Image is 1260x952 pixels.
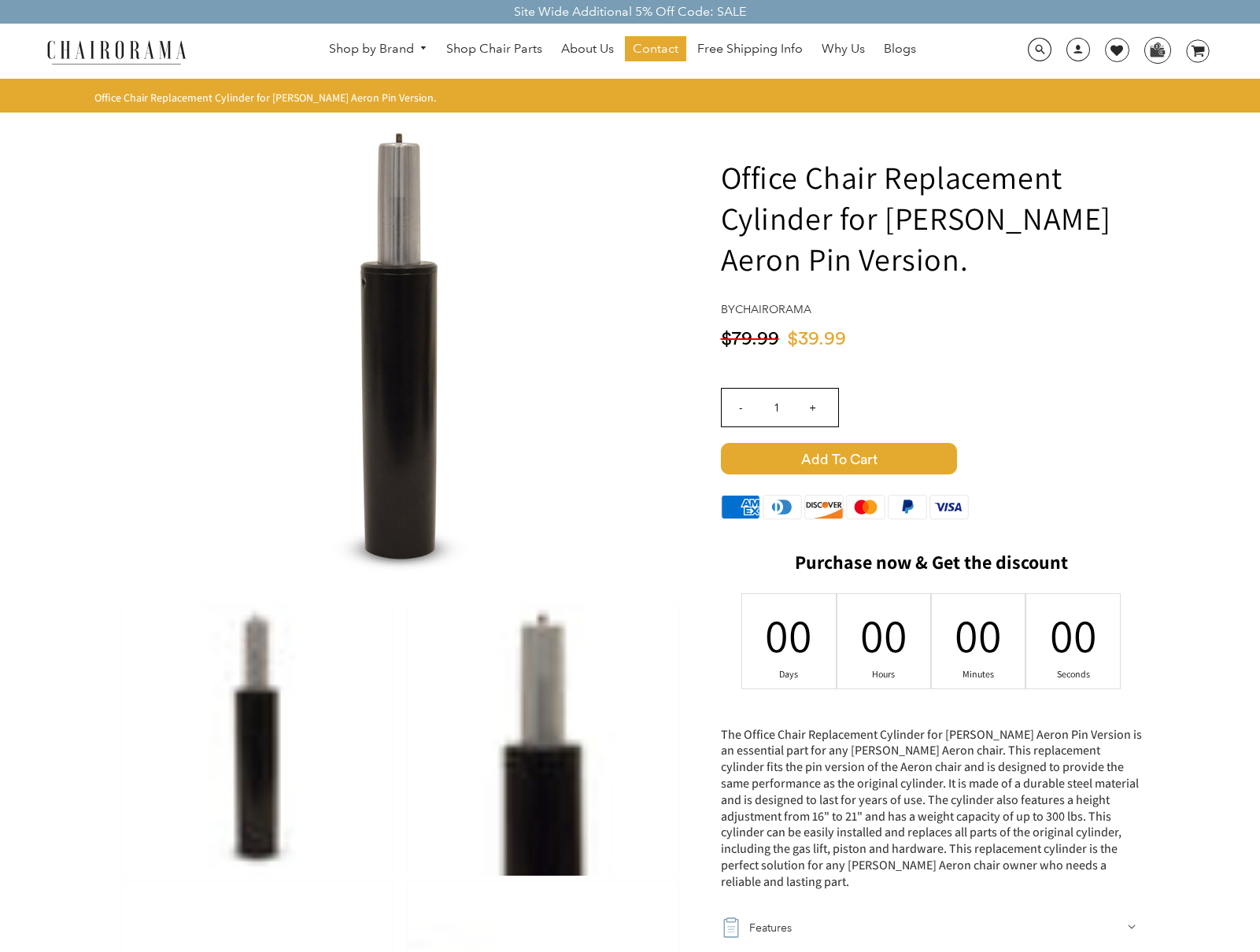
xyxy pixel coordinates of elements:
span: Free Shipping Info [697,41,803,57]
span: Blogs [884,41,916,57]
nav: breadcrumbs [94,90,442,105]
a: About Us [553,36,622,61]
a: Blogs [876,36,924,61]
div: 00 [1063,604,1084,666]
img: Office Chair Replacement Cylinder for Herman Miller Aeron Pin Version. - chairorama [164,117,636,589]
div: 00 [874,604,894,666]
h1: Office Chair Replacement Cylinder for [PERSON_NAME] Aeron Pin Version. [721,157,1142,279]
div: Hours [874,668,894,681]
div: Minutes [968,668,988,681]
input: - [722,389,759,426]
input: + [794,389,832,426]
a: chairorama [735,302,811,316]
nav: DesktopNavigation [262,36,983,65]
a: Shop by Brand [321,37,436,61]
div: 00 [779,604,800,666]
div: The Office Chair Replacement Cylinder for [PERSON_NAME] Aeron Pin Version is an essential part fo... [721,727,1142,891]
img: WhatsApp_Image_2024-07-12_at_16.23.01.webp [1145,38,1169,61]
h4: by [721,303,1142,316]
img: Office Chair Replacement Cylinder for Herman Miller Aeron Pin Version. - chairorama [122,605,392,876]
span: About Us [561,41,614,57]
img: chairorama [38,38,195,65]
button: Add to Cart [721,443,1142,474]
span: Office Chair Replacement Cylinder for [PERSON_NAME] Aeron Pin Version. [94,90,437,105]
h2: Features [749,917,792,939]
a: Free Shipping Info [689,36,811,61]
img: Office Chair Replacement Cylinder for Herman Miller Aeron Pin Version. - chairorama [408,605,678,876]
div: Seconds [1063,668,1084,681]
a: Contact [625,36,686,61]
div: 00 [968,604,988,666]
a: Why Us [814,36,873,61]
div: Days [779,668,800,681]
h2: Purchase now & Get the discount [721,551,1142,581]
a: Shop Chair Parts [438,36,550,61]
span: Add to Cart [721,443,957,474]
summary: Features [721,906,1142,950]
span: $79.99 [721,330,779,349]
span: $39.99 [787,330,846,349]
span: Shop Chair Parts [446,41,542,57]
span: Contact [633,41,678,57]
span: Why Us [822,41,865,57]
